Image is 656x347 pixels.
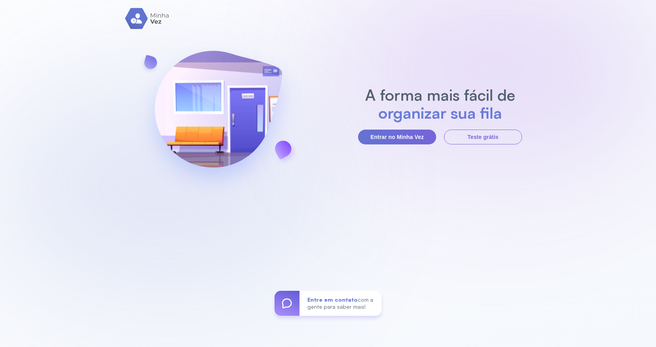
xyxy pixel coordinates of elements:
button: Entrar no Minha Vez [358,130,436,144]
a: Entre em contatocom a gente para saber mais! [275,291,381,316]
img: banner-login.svg [134,30,303,200]
div: com a gente para saber mais! [299,291,381,316]
span: Entre em contato [307,296,358,303]
button: Teste grátis [444,130,522,144]
h2: A forma mais fácil de [361,86,519,104]
img: logo.svg [125,8,170,29]
h2: organizar sua fila [361,104,519,122]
